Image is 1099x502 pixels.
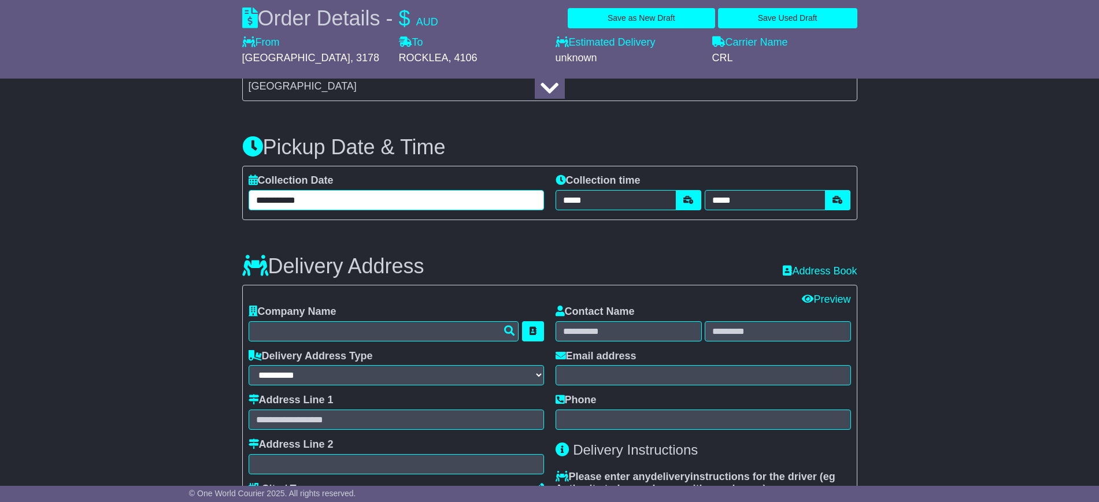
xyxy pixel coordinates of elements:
label: Email address [556,350,637,363]
label: Collection time [556,174,641,187]
label: Please enter any instructions for the driver ( ) [556,471,851,496]
label: Estimated Delivery [556,36,701,49]
span: eg Authority to Leave, Leave with warehouse [556,471,835,495]
label: To [399,36,423,49]
label: Address Line 1 [249,394,334,407]
label: Company Name [249,306,336,318]
label: Phone [556,394,597,407]
div: Order Details - [242,6,438,31]
label: Delivery Address Type [249,350,373,363]
span: , 4106 [449,52,478,64]
span: ROCKLEA [399,52,449,64]
button: Save as New Draft [568,8,715,28]
span: $ [399,6,410,30]
span: , 3178 [350,52,379,64]
span: © One World Courier 2025. All rights reserved. [189,489,356,498]
div: unknown [556,52,701,65]
label: From [242,36,280,49]
h3: Pickup Date & Time [242,136,857,159]
span: [GEOGRAPHIC_DATA] [249,80,357,92]
a: Address Book [783,265,857,277]
span: delivery [651,471,690,482]
label: Contact Name [556,306,635,318]
a: Preview [802,293,850,305]
div: CRL [712,52,857,65]
span: Delivery Instructions [573,442,698,458]
span: [GEOGRAPHIC_DATA] [242,52,350,64]
label: Address Line 2 [249,438,334,451]
h3: Delivery Address [242,255,424,278]
button: Save Used Draft [718,8,857,28]
label: Carrier Name [712,36,788,49]
label: Collection Date [249,174,334,187]
span: AUD [416,16,438,28]
label: City / Town [249,483,317,496]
